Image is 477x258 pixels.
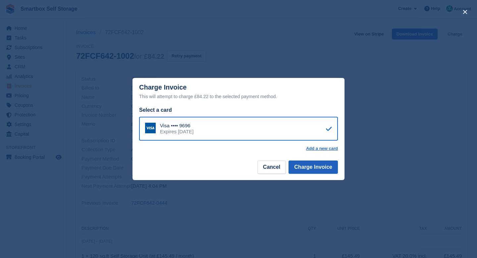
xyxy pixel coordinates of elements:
[145,123,156,133] img: Visa Logo
[460,7,470,17] button: close
[257,161,286,174] button: Cancel
[139,106,338,114] div: Select a card
[160,129,193,135] div: Expires [DATE]
[139,84,338,100] div: Charge Invoice
[306,146,338,151] a: Add a new card
[289,161,338,174] button: Charge Invoice
[160,123,193,129] div: Visa •••• 9696
[139,93,338,100] div: This will attempt to charge £84.22 to the selected payment method.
